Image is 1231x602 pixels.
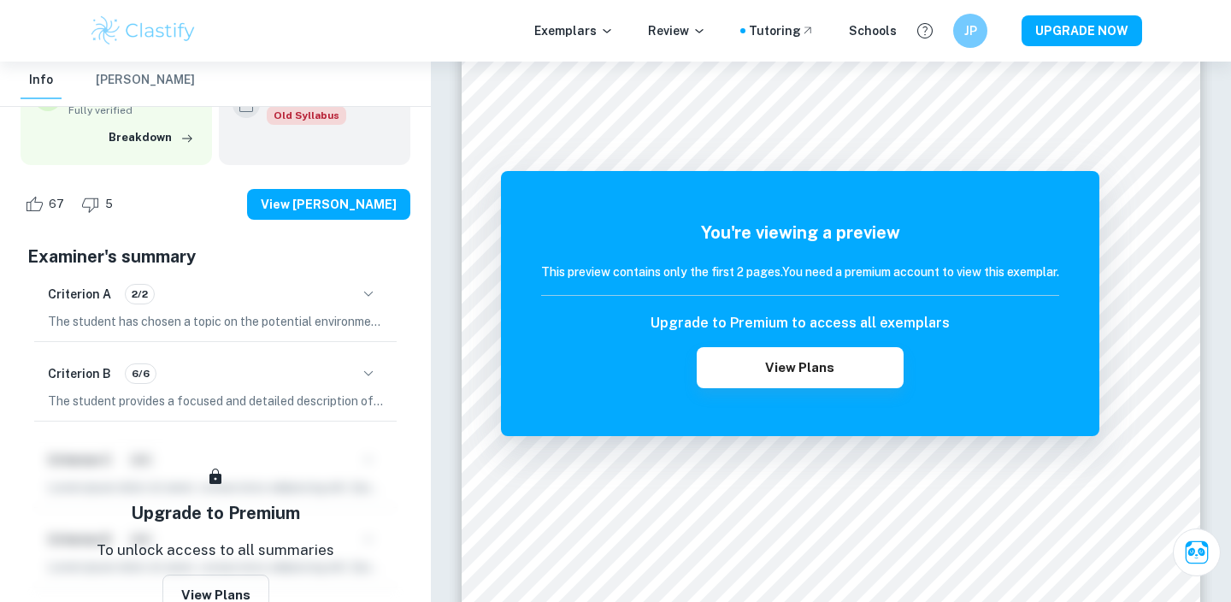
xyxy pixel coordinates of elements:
[267,106,346,125] span: Old Syllabus
[48,364,111,383] h6: Criterion B
[541,220,1059,245] h5: You're viewing a preview
[48,392,383,410] p: The student provides a focused and detailed description of the main topic, which is to explore th...
[48,285,111,304] h6: Criterion A
[651,313,950,333] h6: Upgrade to Premium to access all exemplars
[1022,15,1142,46] button: UPGRADE NOW
[1173,528,1221,576] button: Ask Clai
[104,125,198,150] button: Breakdown
[96,196,122,213] span: 5
[541,263,1059,281] h6: This preview contains only the first 2 pages. You need a premium account to view this exemplar.
[126,286,154,302] span: 2/2
[267,106,346,125] div: Starting from the May 2025 session, the Chemistry IA requirements have changed. It's OK to refer ...
[21,62,62,99] button: Info
[39,196,74,213] span: 67
[126,366,156,381] span: 6/6
[648,21,706,40] p: Review
[534,21,614,40] p: Exemplars
[247,189,410,220] button: View [PERSON_NAME]
[749,21,815,40] a: Tutoring
[21,191,74,218] div: Like
[961,21,981,40] h6: JP
[68,103,198,118] span: Fully verified
[910,16,939,45] button: Help and Feedback
[953,14,987,48] button: JP
[131,500,300,526] h5: Upgrade to Premium
[97,540,334,562] p: To unlock access to all summaries
[27,244,403,269] h5: Examiner's summary
[697,347,904,388] button: View Plans
[48,312,383,331] p: The student has chosen a topic on the potential environmental benefits of using [MEDICAL_DATA] as...
[96,62,195,99] button: [PERSON_NAME]
[89,14,197,48] img: Clastify logo
[77,191,122,218] div: Dislike
[849,21,897,40] a: Schools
